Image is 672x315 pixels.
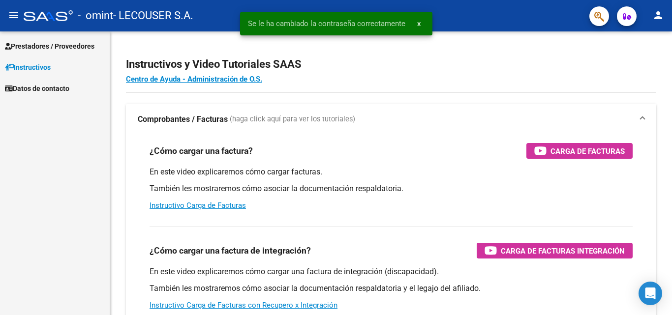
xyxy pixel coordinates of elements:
[126,55,656,74] h2: Instructivos y Video Tutoriales SAAS
[150,266,633,277] p: En este video explicaremos cómo cargar una factura de integración (discapacidad).
[477,243,633,258] button: Carga de Facturas Integración
[230,114,355,125] span: (haga click aquí para ver los tutoriales)
[5,41,94,52] span: Prestadores / Proveedores
[501,245,625,257] span: Carga de Facturas Integración
[409,15,428,32] button: x
[5,62,51,73] span: Instructivos
[126,75,262,84] a: Centro de Ayuda - Administración de O.S.
[113,5,193,27] span: - LECOUSER S.A.
[150,144,253,158] h3: ¿Cómo cargar una factura?
[150,183,633,194] p: También les mostraremos cómo asociar la documentación respaldatoria.
[138,114,228,125] strong: Comprobantes / Facturas
[150,301,337,310] a: Instructivo Carga de Facturas con Recupero x Integración
[8,9,20,21] mat-icon: menu
[652,9,664,21] mat-icon: person
[417,19,421,28] span: x
[150,283,633,294] p: También les mostraremos cómo asociar la documentación respaldatoria y el legajo del afiliado.
[150,167,633,177] p: En este video explicaremos cómo cargar facturas.
[526,143,633,159] button: Carga de Facturas
[150,244,311,258] h3: ¿Cómo cargar una factura de integración?
[639,282,662,305] div: Open Intercom Messenger
[248,19,405,29] span: Se le ha cambiado la contraseña correctamente
[5,83,69,94] span: Datos de contacto
[126,104,656,135] mat-expansion-panel-header: Comprobantes / Facturas (haga click aquí para ver los tutoriales)
[150,201,246,210] a: Instructivo Carga de Facturas
[78,5,113,27] span: - omint
[550,145,625,157] span: Carga de Facturas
